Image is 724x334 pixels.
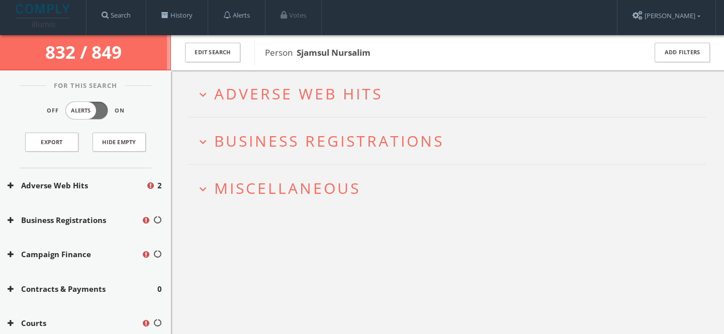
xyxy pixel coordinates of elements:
span: On [115,106,125,115]
i: expand_more [196,182,210,196]
span: 2 [157,180,162,191]
button: expand_moreAdverse Web Hits [196,85,706,102]
button: Add Filters [655,43,710,62]
span: Off [47,106,59,115]
button: expand_moreMiscellaneous [196,180,706,196]
b: Sjamsul Nursalim [297,47,371,58]
i: expand_more [196,88,210,101]
span: Miscellaneous [214,178,360,198]
button: Courts [8,317,141,329]
span: Person [265,47,371,58]
button: Campaign Finance [8,249,141,260]
img: illumis [16,4,72,27]
span: 0 [157,283,162,295]
i: expand_more [196,135,210,149]
button: Business Registrations [8,214,141,226]
span: For This Search [46,81,125,91]
button: Edit Search [185,43,240,62]
button: Adverse Web Hits [8,180,146,191]
a: Export [25,133,78,152]
button: Contracts & Payments [8,283,157,295]
span: Adverse Web Hits [214,83,383,104]
span: 832 / 849 [45,40,126,64]
span: Business Registrations [214,131,444,151]
button: Hide Empty [93,133,146,152]
button: expand_moreBusiness Registrations [196,133,706,149]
